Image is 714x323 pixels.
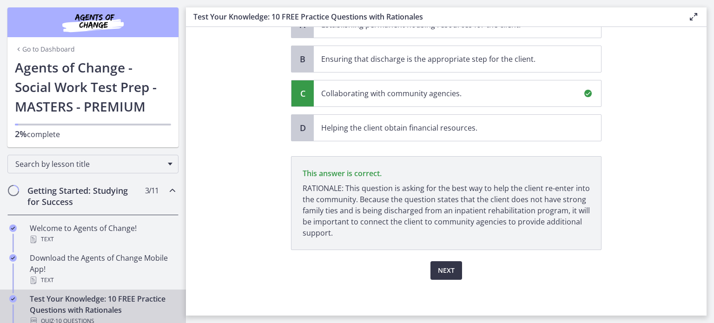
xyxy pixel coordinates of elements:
a: Go to Dashboard [15,45,75,54]
span: B [297,53,308,65]
div: Welcome to Agents of Change! [30,223,175,245]
img: Agents of Change [37,11,149,33]
span: Next [438,265,455,276]
span: 3 / 11 [145,185,159,196]
div: Text [30,234,175,245]
p: Collaborating with community agencies. [321,88,575,99]
p: Ensuring that discharge is the appropriate step for the client. [321,53,575,65]
h1: Agents of Change - Social Work Test Prep - MASTERS - PREMIUM [15,58,171,116]
div: Text [30,275,175,286]
p: complete [15,128,171,140]
i: Completed [9,224,17,232]
span: Search by lesson title [15,159,163,169]
div: Search by lesson title [7,155,178,173]
button: Next [430,261,462,280]
span: This answer is correct. [303,168,382,178]
h2: Getting Started: Studying for Success [27,185,141,207]
p: Helping the client obtain financial resources. [321,122,575,133]
span: C [297,88,308,99]
h3: Test Your Knowledge: 10 FREE Practice Questions with Rationales [193,11,673,22]
div: Download the Agents of Change Mobile App! [30,252,175,286]
p: RATIONALE: This question is asking for the best way to help the client re-enter into the communit... [303,183,590,238]
span: 2% [15,128,27,139]
i: Completed [9,254,17,262]
span: D [297,122,308,133]
i: Completed [9,295,17,303]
